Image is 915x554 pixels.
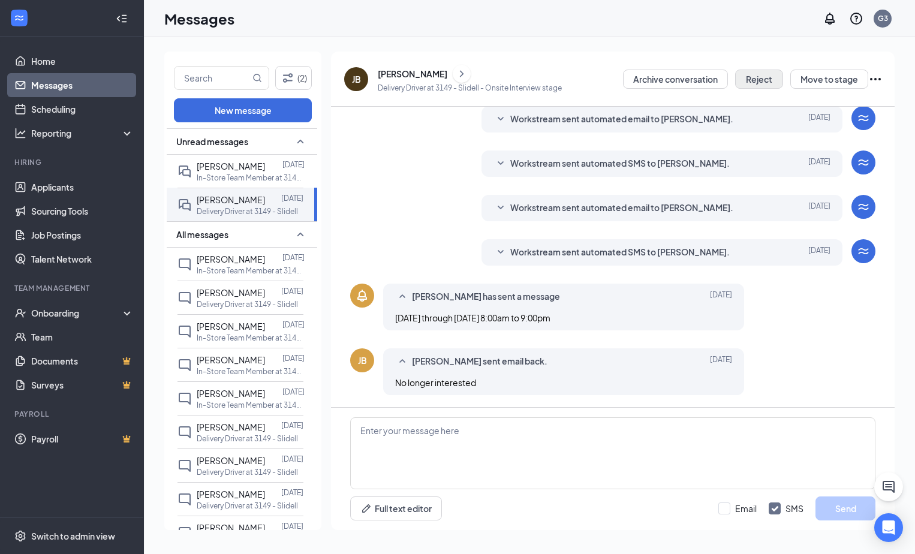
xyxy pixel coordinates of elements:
span: [DATE] [808,112,830,127]
span: Workstream sent automated SMS to [PERSON_NAME]. [510,156,730,171]
svg: Analysis [14,127,26,139]
svg: DoubleChat [177,198,192,212]
svg: WorkstreamLogo [856,111,871,125]
svg: Notifications [823,11,837,26]
svg: Filter [281,71,295,85]
svg: ChatInactive [177,392,192,406]
span: [DATE] [710,354,732,369]
div: Reporting [31,127,134,139]
a: PayrollCrown [31,427,134,451]
p: [DATE] [282,320,305,330]
p: [DATE] [281,454,303,464]
a: SurveysCrown [31,373,134,397]
a: DocumentsCrown [31,349,134,373]
div: Payroll [14,409,131,419]
p: In-Store Team Member at 3149 - Slidell [197,400,305,410]
svg: ChatInactive [177,425,192,439]
svg: ChatActive [881,480,896,494]
svg: ChatInactive [177,492,192,507]
svg: SmallChevronDown [493,112,508,127]
svg: WorkstreamLogo [856,155,871,170]
svg: WorkstreamLogo [13,12,25,24]
button: Archive conversation [623,70,728,89]
span: [PERSON_NAME] sent email back. [412,354,547,369]
svg: SmallChevronUp [395,290,410,304]
span: [PERSON_NAME] [197,388,265,399]
div: G3 [878,13,888,23]
span: [DATE] through [DATE] 8:00am to 9:00pm [395,312,550,323]
a: Team [31,325,134,349]
p: Delivery Driver at 3149 - Slidell [197,206,298,216]
p: [DATE] [282,353,305,363]
div: JB [358,354,367,366]
svg: ChevronRight [456,67,468,81]
span: [DATE] [808,156,830,171]
button: ChevronRight [453,65,471,83]
svg: MagnifyingGlass [252,73,262,83]
svg: ChatInactive [177,324,192,339]
div: Switch to admin view [31,530,115,542]
span: [PERSON_NAME] [197,455,265,466]
svg: Pen [360,502,372,514]
button: ChatActive [874,472,903,501]
svg: WorkstreamLogo [856,200,871,214]
span: [DATE] [808,201,830,215]
svg: SmallChevronDown [493,156,508,171]
span: [PERSON_NAME] [197,321,265,332]
svg: ChatInactive [177,291,192,305]
span: [PERSON_NAME] [197,421,265,432]
button: Send [815,496,875,520]
span: Workstream sent automated email to [PERSON_NAME]. [510,112,733,127]
svg: ChatInactive [177,358,192,372]
svg: Bell [355,288,369,303]
svg: SmallChevronUp [293,134,308,149]
button: New message [174,98,312,122]
p: [DATE] [281,521,303,531]
svg: Settings [14,530,26,542]
a: Talent Network [31,247,134,271]
p: [DATE] [282,387,305,397]
span: [PERSON_NAME] [197,287,265,298]
p: [DATE] [281,420,303,430]
svg: SmallChevronUp [395,354,410,369]
svg: SmallChevronUp [293,227,308,242]
span: Workstream sent automated SMS to [PERSON_NAME]. [510,245,730,260]
span: Unread messages [176,136,248,147]
a: Home [31,49,134,73]
span: No longer interested [395,377,476,388]
button: Filter (2) [275,66,312,90]
div: JB [352,73,361,85]
p: Delivery Driver at 3149 - Slidell [197,501,298,511]
svg: UserCheck [14,307,26,319]
p: [DATE] [282,252,305,263]
button: Move to stage [790,70,868,89]
div: Hiring [14,157,131,167]
p: In-Store Team Member at 3149 - Slidell [197,266,305,276]
span: [PERSON_NAME] [197,522,265,533]
p: In-Store Team Member at 3149 - Slidell [197,366,305,377]
a: Sourcing Tools [31,199,134,223]
span: [PERSON_NAME] [197,489,265,499]
h1: Messages [164,8,234,29]
svg: Ellipses [868,72,883,86]
a: Scheduling [31,97,134,121]
div: Open Intercom Messenger [874,513,903,542]
button: Full text editorPen [350,496,442,520]
span: [PERSON_NAME] [197,194,265,205]
p: Delivery Driver at 3149 - Slidell [197,299,298,309]
p: In-Store Team Member at 3149 - Slidell [197,333,305,343]
a: Applicants [31,175,134,199]
p: Delivery Driver at 3149 - Slidell - Onsite Interview stage [378,83,562,93]
p: Delivery Driver at 3149 - Slidell [197,467,298,477]
div: [PERSON_NAME] [378,68,447,80]
div: Team Management [14,283,131,293]
span: [PERSON_NAME] [197,254,265,264]
svg: DoubleChat [177,164,192,179]
input: Search [174,67,250,89]
a: Messages [31,73,134,97]
svg: Collapse [116,13,128,25]
span: [DATE] [710,290,732,304]
p: [DATE] [281,286,303,296]
span: [PERSON_NAME] [197,161,265,171]
svg: ChatInactive [177,459,192,473]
